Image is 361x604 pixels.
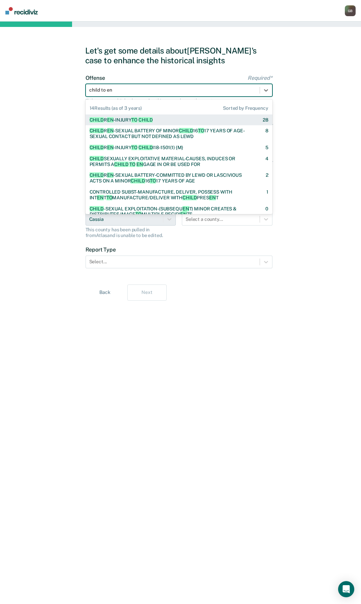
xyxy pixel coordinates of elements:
[180,211,187,217] span: EN
[86,75,272,81] label: Offense
[90,128,254,139] div: R -SEXUAL BATTERY OF MINOR 16 17 YEARS OF AGE-SEXUAL CONTACT BUT NOT DEFINED AS LEWD
[90,206,254,217] div: -SEXUAL EXPLOITATION-(SUBSEQU T) MINOR CREATES & DISTRIBUTES IMAGE MULTIPLE RECIPI TS
[131,117,137,123] span: TO
[86,227,176,238] div: This county has been pulled in from Atlas and is unable to be edited.
[131,145,137,150] span: TO
[266,172,268,184] div: 2
[107,128,114,133] span: EN
[85,284,125,301] button: Back
[90,172,104,178] span: CHILD
[107,172,114,178] span: EN
[5,7,38,14] img: Recidiviz
[90,128,104,133] span: CHILD
[136,162,143,167] span: EN
[265,145,268,150] div: 5
[106,195,112,200] span: TO
[90,117,104,123] span: CHILD
[114,162,128,167] span: CHILD
[345,5,356,16] div: G B
[248,123,272,129] span: Required*
[138,117,153,123] span: CHILD
[131,178,145,183] span: CHILD
[223,105,268,111] span: Sorted by Frequency
[90,117,153,123] div: R -INJURY
[129,162,135,167] span: TO
[85,46,276,65] div: Let's get some details about [PERSON_NAME]'s case to enhance the historical insights
[107,117,114,123] span: EN
[345,5,356,16] button: GB
[86,246,272,253] label: Report Type
[209,195,216,200] span: EN
[138,145,153,150] span: CHILD
[90,172,254,184] div: R -SEXUAL BATTERY-COMMITTED BY LEWD OR LASCIVIOUS ACTS ON A MINOR 16 17 YEARS OF AGE
[90,105,142,111] span: 14 Results (as of 3 years)
[90,156,104,161] span: CHILD
[107,145,114,150] span: EN
[90,189,255,201] div: CONTROLLED SUBST-MANUFACTURE, DELIVER, POSSESS WITH INT T MANUFACTURE/DELIVER WITH PRES T
[86,98,272,104] div: If there are multiple charges for this case, choose the most severe
[90,156,254,167] div: SEXUALLY EXPLOITATIVE MATERIAL-CAUSES, INDUCES OR PERMITS A GAGE IN OR BE USED FOR
[265,128,268,139] div: 8
[90,145,104,150] span: CHILD
[97,195,104,200] span: EN
[135,211,141,217] span: TO
[127,284,167,301] button: Next
[248,160,272,166] span: Required*
[263,117,268,123] div: 28
[179,128,193,133] span: CHILD
[198,128,204,133] span: TO
[248,75,272,81] span: Required*
[86,123,272,129] label: Gender
[183,195,197,200] span: CHILD
[86,160,272,166] label: LSI-R Score
[266,189,268,201] div: 1
[183,206,189,211] span: EN
[150,178,156,183] span: TO
[90,206,104,211] span: CHILD
[265,156,268,167] div: 4
[90,145,184,150] div: R -INJURY I18-1501(1) {M}
[265,206,268,217] div: 0
[338,581,354,597] div: Open Intercom Messenger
